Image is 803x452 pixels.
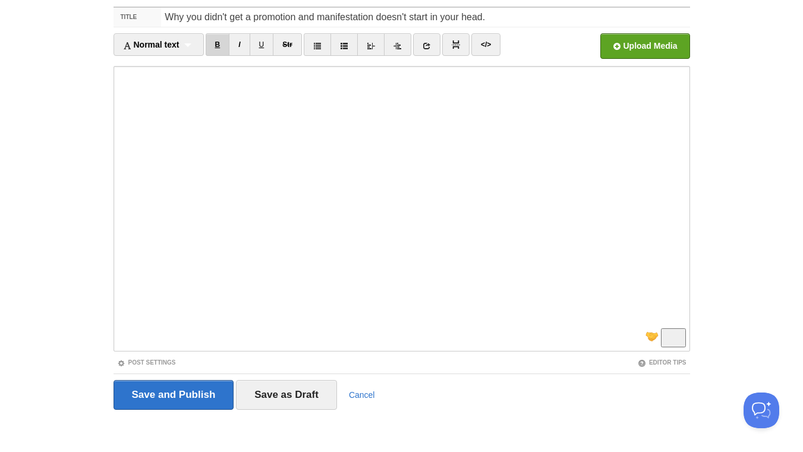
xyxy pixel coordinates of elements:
iframe: Help Scout Beacon - Open [744,393,779,428]
img: pagebreak-icon.png [452,40,460,49]
a: Post Settings [117,359,176,366]
a: Str [273,33,302,56]
input: Save and Publish [114,380,234,410]
a: U [250,33,274,56]
a: I [229,33,250,56]
del: Str [282,40,292,49]
a: B [206,33,230,56]
a: </> [471,33,500,56]
label: Title [114,8,162,27]
input: Save as Draft [236,380,337,410]
span: Normal text [123,40,180,49]
a: Cancel [349,390,375,400]
a: Editor Tips [638,359,687,366]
